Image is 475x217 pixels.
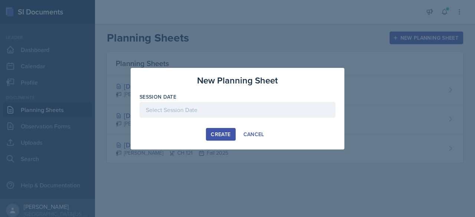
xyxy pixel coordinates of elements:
[243,131,264,137] div: Cancel
[239,128,269,141] button: Cancel
[211,131,230,137] div: Create
[197,74,278,87] h3: New Planning Sheet
[206,128,235,141] button: Create
[140,93,176,101] label: Session Date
